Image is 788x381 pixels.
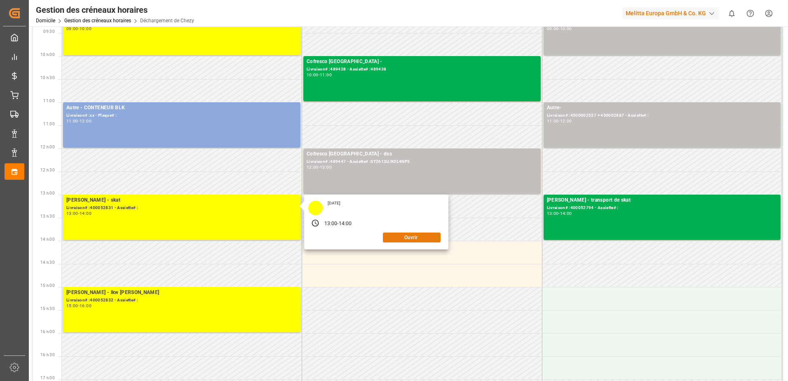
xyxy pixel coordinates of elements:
[319,73,320,77] div: -
[307,58,537,66] div: Cofresco [GEOGRAPHIC_DATA] -
[622,5,722,21] button: Melitta Europa GmbH & Co. KG
[40,260,55,265] span: 14 h 30
[40,145,55,149] span: 12 h 00
[383,233,441,242] button: Ouvrir
[320,165,332,169] div: 13:00
[40,52,55,57] span: 10 h 00
[66,119,78,123] div: 11:00
[78,212,80,215] div: -
[319,165,320,169] div: -
[558,119,560,123] div: -
[307,150,537,158] div: Cofresco [GEOGRAPHIC_DATA] - dss
[558,212,560,215] div: -
[64,18,131,24] a: Gestion des créneaux horaires
[66,304,78,308] div: 15:00
[66,196,297,205] div: [PERSON_NAME] - skat
[40,214,55,219] span: 13 h 30
[339,220,352,228] div: 14:00
[40,237,55,242] span: 14 h 00
[325,200,344,206] div: [DATE]
[626,9,706,18] font: Melitta Europa GmbH & Co. KG
[66,104,297,112] div: Autre - CONTENEUR BLK
[547,196,778,205] div: [PERSON_NAME] - transport de skat
[66,289,297,297] div: [PERSON_NAME] - lkw [PERSON_NAME]
[547,205,778,212] div: Livraison# :400052794 - Assiette# :
[43,122,55,126] span: 11:30
[40,306,55,311] span: 15 h 30
[40,353,55,357] span: 16 h 30
[80,119,91,123] div: 12:00
[43,29,55,34] span: 09:30
[40,168,55,172] span: 12 h 30
[80,304,91,308] div: 16:00
[66,205,297,212] div: Livraison# :400052831 - Assiette# :
[560,119,572,123] div: 12:00
[40,191,55,195] span: 13 h 00
[43,99,55,103] span: 11:00
[560,27,572,31] div: 10:00
[78,27,80,31] div: -
[741,4,760,23] button: Centre d’aide
[40,329,55,334] span: 16 h 00
[66,212,78,215] div: 13:00
[307,73,319,77] div: 10:00
[547,27,559,31] div: 09:00
[66,27,78,31] div: 09:00
[40,376,55,380] span: 17 h 00
[78,304,80,308] div: -
[66,112,297,119] div: Livraison# :cx - Plaque# :
[36,18,55,24] a: Domicile
[320,73,332,77] div: 11:00
[560,212,572,215] div: 14:00
[324,220,338,228] div: 13:00
[40,283,55,288] span: 15 h 00
[307,158,537,165] div: Livraison# :489447 - Assiette# :ST2613U/KOL4NP3
[66,297,297,304] div: Livraison# :400052832 - Assiette# :
[80,212,91,215] div: 14:00
[78,119,80,123] div: -
[547,104,778,112] div: Autre-
[722,4,741,23] button: Afficher 0 nouvelles notifications
[558,27,560,31] div: -
[307,165,319,169] div: 12:00
[80,27,91,31] div: 10:00
[547,112,778,119] div: Livraison# :4500002537 + 450002887 - Assiette# :
[307,66,537,73] div: Livraison# :489438 - Assiette# :489438
[547,212,559,215] div: 13:00
[547,119,559,123] div: 11:00
[36,4,194,16] div: Gestion des créneaux horaires
[337,220,338,228] div: -
[40,75,55,80] span: 10 h 30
